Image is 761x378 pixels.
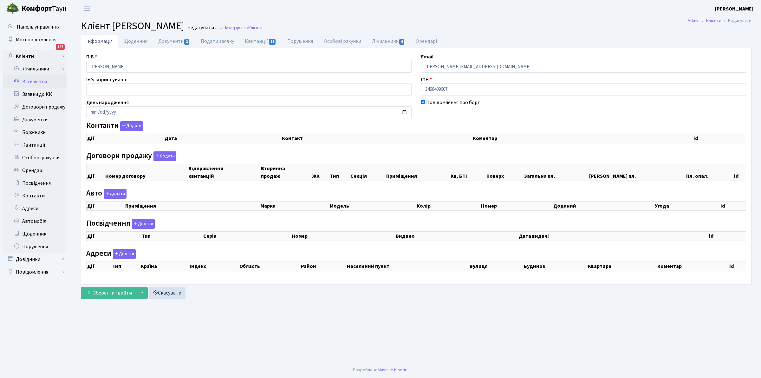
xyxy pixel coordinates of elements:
[140,262,189,271] th: Країна
[120,121,143,131] button: Контакти
[104,189,127,199] button: Авто
[678,14,761,27] nav: breadcrumb
[426,99,480,106] label: Повідомлення про борг
[720,202,746,211] th: id
[706,17,721,24] a: Клієнти
[22,3,67,14] span: Таун
[3,266,67,278] a: Повідомлення
[87,202,125,211] th: Дії
[239,262,300,271] th: Область
[318,35,367,48] a: Особові рахунки
[300,262,347,271] th: Район
[3,240,67,253] a: Порушення
[3,33,67,46] a: Мої повідомлення147
[87,134,164,143] th: Дії
[189,262,239,271] th: Індекс
[153,35,195,48] a: Документи
[472,134,693,143] th: Коментар
[260,202,329,211] th: Марка
[56,44,65,50] div: 147
[416,202,480,211] th: Колір
[469,262,523,271] th: Вулиця
[3,253,67,266] a: Довідники
[16,36,56,43] span: Мої повідомлення
[86,249,136,259] label: Адреси
[421,53,433,61] label: Email
[715,5,753,12] b: [PERSON_NAME]
[693,134,746,143] th: id
[195,35,239,48] a: Подати заявку
[87,231,141,241] th: Дії
[589,164,686,181] th: [PERSON_NAME] пл.
[395,231,518,241] th: Видано
[587,262,657,271] th: Квартира
[282,35,318,48] a: Порушення
[86,219,155,229] label: Посвідчення
[260,164,311,181] th: Вторинна продаж
[184,39,189,45] span: 2
[22,3,52,14] b: Комфорт
[87,262,112,271] th: Дії
[112,262,140,271] th: Тип
[353,367,408,374] div: Розроблено .
[87,164,105,181] th: Дії
[480,202,553,211] th: Номер
[93,289,132,296] span: Зберегти і вийти
[269,39,276,45] span: 11
[715,5,753,13] a: [PERSON_NAME]
[3,228,67,240] a: Щоденник
[248,25,263,31] span: Клієнти
[125,202,260,211] th: Приміщення
[367,35,410,48] a: Лічильники
[350,164,386,181] th: Секція
[3,215,67,228] a: Автомобілі
[311,164,329,181] th: ЖК
[654,202,720,211] th: Угода
[3,189,67,202] a: Контакти
[239,35,282,48] a: Квитанції
[141,231,203,241] th: Тип
[17,23,60,30] span: Панель управління
[132,219,155,229] button: Посвідчення
[721,17,751,24] li: Редагувати
[329,164,350,181] th: Тип
[86,53,97,61] label: ПІБ
[3,101,67,113] a: Договори продажу
[524,164,589,181] th: Загальна пл.
[149,287,185,299] a: Скасувати
[346,262,469,271] th: Населений пункт
[518,231,708,241] th: Дата видачі
[657,262,729,271] th: Коментар
[3,75,67,88] a: Всі клієнти
[421,76,432,83] label: ІПН
[291,231,395,241] th: Номер
[102,188,127,199] a: Додати
[3,113,67,126] a: Документи
[3,88,67,101] a: Заявки до КК
[164,134,281,143] th: Дата
[105,164,188,181] th: Номер договору
[130,218,155,229] a: Додати
[111,248,136,259] a: Додати
[729,262,746,271] th: id
[81,287,136,299] button: Зберегти і вийти
[733,164,746,181] th: id
[7,63,67,75] a: Лічильники
[152,150,176,161] a: Додати
[153,151,176,161] button: Договори продажу
[450,164,486,181] th: Кв, БТІ
[119,120,143,131] a: Додати
[3,21,67,33] a: Панель управління
[3,126,67,139] a: Боржники
[79,3,95,14] button: Переключити навігацію
[329,202,416,211] th: Модель
[219,25,263,31] a: Назад до всіхКлієнти
[386,164,450,181] th: Приміщення
[3,164,67,177] a: Орендарі
[86,121,143,131] label: Контакти
[188,164,261,181] th: Відправлення квитанцій
[86,99,129,106] label: День народження
[3,50,67,63] a: Клієнти
[3,177,67,189] a: Посвідчення
[553,202,654,211] th: Доданий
